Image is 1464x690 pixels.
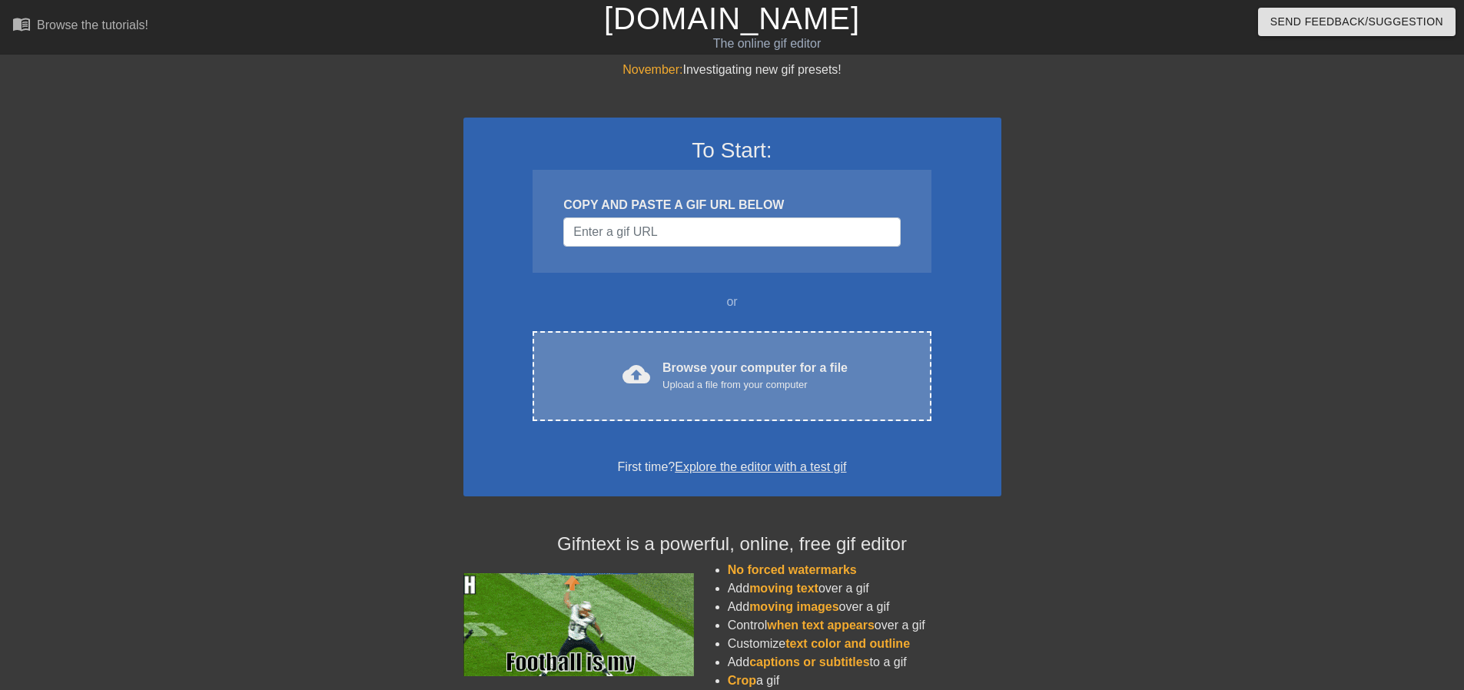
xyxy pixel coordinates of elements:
[662,377,848,393] div: Upload a file from your computer
[12,15,31,33] span: menu_book
[604,2,860,35] a: [DOMAIN_NAME]
[728,616,1001,635] li: Control over a gif
[749,600,838,613] span: moving images
[483,458,981,476] div: First time?
[563,196,900,214] div: COPY AND PASTE A GIF URL BELOW
[503,293,961,311] div: or
[563,217,900,247] input: Username
[1258,8,1456,36] button: Send Feedback/Suggestion
[749,655,869,668] span: captions or subtitles
[728,563,857,576] span: No forced watermarks
[785,637,910,650] span: text color and outline
[728,635,1001,653] li: Customize
[728,674,756,687] span: Crop
[728,598,1001,616] li: Add over a gif
[463,573,694,676] img: football_small.gif
[1270,12,1443,32] span: Send Feedback/Suggestion
[463,533,1001,556] h4: Gifntext is a powerful, online, free gif editor
[496,35,1038,53] div: The online gif editor
[622,360,650,388] span: cloud_upload
[728,653,1001,672] li: Add to a gif
[12,15,148,38] a: Browse the tutorials!
[622,63,682,76] span: November:
[767,619,875,632] span: when text appears
[662,359,848,393] div: Browse your computer for a file
[675,460,846,473] a: Explore the editor with a test gif
[728,579,1001,598] li: Add over a gif
[483,138,981,164] h3: To Start:
[728,672,1001,690] li: a gif
[37,18,148,32] div: Browse the tutorials!
[749,582,818,595] span: moving text
[463,61,1001,79] div: Investigating new gif presets!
